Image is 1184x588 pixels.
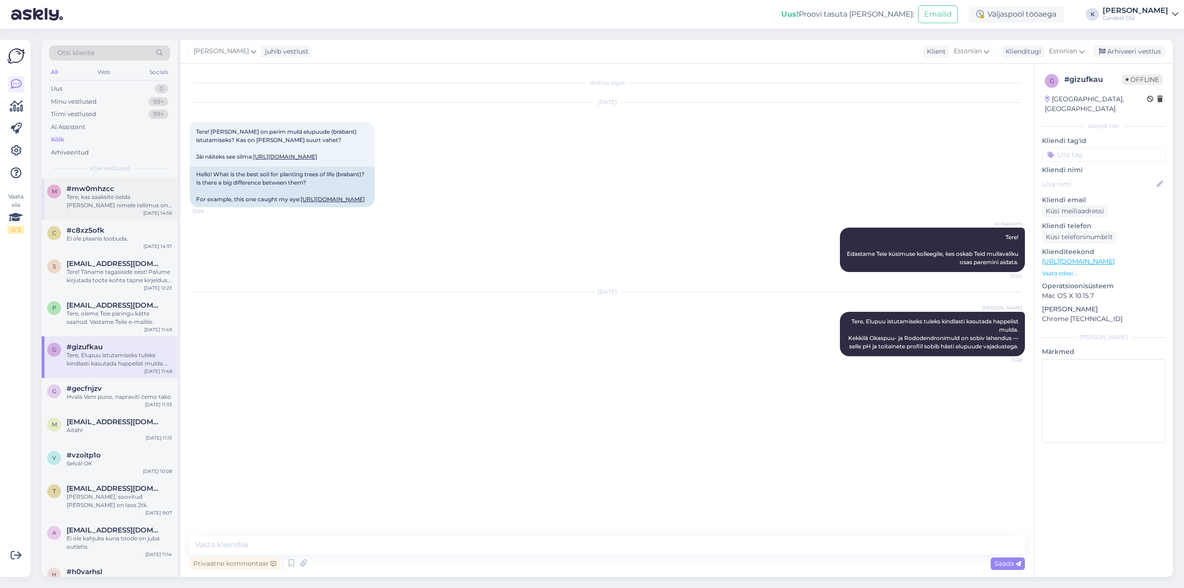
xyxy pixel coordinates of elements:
[994,559,1021,568] span: Saada
[49,66,60,78] div: All
[51,123,85,132] div: AI Assistent
[1042,257,1115,266] a: [URL][DOMAIN_NAME]
[67,568,102,576] span: #h0varhsl
[145,509,172,516] div: [DATE] 9:07
[7,192,24,234] div: Vaata siia
[987,357,1022,364] span: 11:48
[67,484,163,493] span: timo.heering@gmail.com
[1042,333,1165,341] div: [PERSON_NAME]
[1045,94,1147,114] div: [GEOGRAPHIC_DATA], [GEOGRAPHIC_DATA]
[1103,7,1168,14] div: [PERSON_NAME]
[1042,281,1165,291] p: Operatsioonisüsteem
[67,459,172,468] div: Selvä! OK
[144,285,172,291] div: [DATE] 12:23
[196,128,358,160] span: Tere! [PERSON_NAME] on parim muld elupuude (brabant) istutamiseks? Kas on [PERSON_NAME] suurt vah...
[1042,347,1165,357] p: Märkmed
[194,46,249,56] span: [PERSON_NAME]
[7,47,25,65] img: Askly Logo
[52,454,56,461] span: v
[52,188,57,195] span: m
[1103,14,1168,22] div: Gardest OÜ
[190,79,1025,87] div: Vestlus algas
[67,451,101,459] span: #vzoitp1o
[67,393,172,401] div: Hvala Vam puno, napraviti ćemo tako
[1002,47,1041,56] div: Klienditugi
[67,384,102,393] span: #gecfnjzv
[148,97,168,106] div: 99+
[90,164,130,173] span: Kõik vestlused
[67,343,103,351] span: #gizufkau
[1103,7,1178,22] a: [PERSON_NAME]Gardest OÜ
[51,84,62,93] div: Uus
[144,326,172,333] div: [DATE] 11:49
[52,421,57,428] span: m
[67,534,172,551] div: Ei ole kahjuks kuna toode on juba outletis.
[781,9,914,20] div: Proovi tasuta [PERSON_NAME]:
[1042,195,1165,205] p: Kliendi email
[301,196,365,203] a: [URL][DOMAIN_NAME]
[144,368,172,375] div: [DATE] 11:48
[190,98,1025,106] div: [DATE]
[145,551,172,558] div: [DATE] 11:14
[918,6,958,23] button: Emailid
[146,434,172,441] div: [DATE] 11:15
[67,260,163,268] span: sergeikonenko@gmail.com
[67,351,172,368] div: Tere, Elupuu istutamiseks tuleks kindlasti kasutada happelist mulda. Kekkilä Okaspuu- ja Rododend...
[67,493,172,509] div: [PERSON_NAME], soovitud [PERSON_NAME] on laos 2tk.
[7,226,24,234] div: 2 / 3
[1042,269,1165,278] p: Vaata edasi ...
[67,426,172,434] div: Aitäh!
[192,208,227,215] span: 13:24
[52,571,56,578] span: h
[67,309,172,326] div: Tere, oleme Teie päringu kätte saanud. Vastame Teile e-mailile.
[190,167,375,207] div: Hello! What is the best soil for planting trees of life (brabant)? Is there a big difference betw...
[1042,304,1165,314] p: [PERSON_NAME]
[51,135,64,144] div: Kõik
[781,10,799,19] b: Uus!
[52,229,56,236] span: c
[67,301,163,309] span: palu236@hotmail.com
[1042,231,1116,243] div: Küsi telefoninumbrit
[67,526,163,534] span: anastassia.iskyll@gmail.com
[1050,77,1054,84] span: g
[1042,179,1155,189] input: Lisa nimi
[1042,122,1165,130] div: Kliendi info
[52,346,56,353] span: g
[987,272,1022,279] span: 13:24
[253,153,317,160] a: [URL][DOMAIN_NAME]
[67,418,163,426] span: mariia.panchenko23@gmail.com
[67,185,114,193] span: #mw0mhzcc
[67,235,172,243] div: Ei ole plaanis loobuda.
[96,66,112,78] div: Web
[143,243,172,250] div: [DATE] 14:37
[261,47,308,56] div: juhib vestlust
[190,288,1025,296] div: [DATE]
[969,6,1064,23] div: Väljaspool tööaega
[51,97,97,106] div: Minu vestlused
[67,193,172,210] div: Tere, kas saaksite öelda [PERSON_NAME] nimele tellimus on tehtud?
[51,110,96,119] div: Tiimi vestlused
[190,557,280,570] div: Privaatne kommentaar
[1042,136,1165,146] p: Kliendi tag'id
[1042,205,1108,217] div: Küsi meiliaadressi
[52,529,56,536] span: a
[1042,148,1165,161] input: Lisa tag
[53,263,56,270] span: s
[52,304,56,311] span: p
[155,84,168,93] div: 0
[1042,314,1165,324] p: Chrome [TECHNICAL_ID]
[954,46,982,56] span: Estonian
[1042,221,1165,231] p: Kliendi telefon
[982,304,1022,311] span: [PERSON_NAME]
[143,210,172,217] div: [DATE] 14:56
[148,110,168,119] div: 99+
[145,401,172,408] div: [DATE] 11:33
[923,47,946,56] div: Klient
[51,148,89,157] div: Arhiveeritud
[67,226,105,235] span: #c8xz5ofk
[1064,74,1122,85] div: # gizufkau
[57,48,94,58] span: Otsi kliente
[67,268,172,285] div: Tere! Täname tagasiside eest! Palume kirjutada toote kohta täpne kirjeldus koos piltidega [EMAIL_...
[1122,74,1163,85] span: Offline
[53,488,56,495] span: t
